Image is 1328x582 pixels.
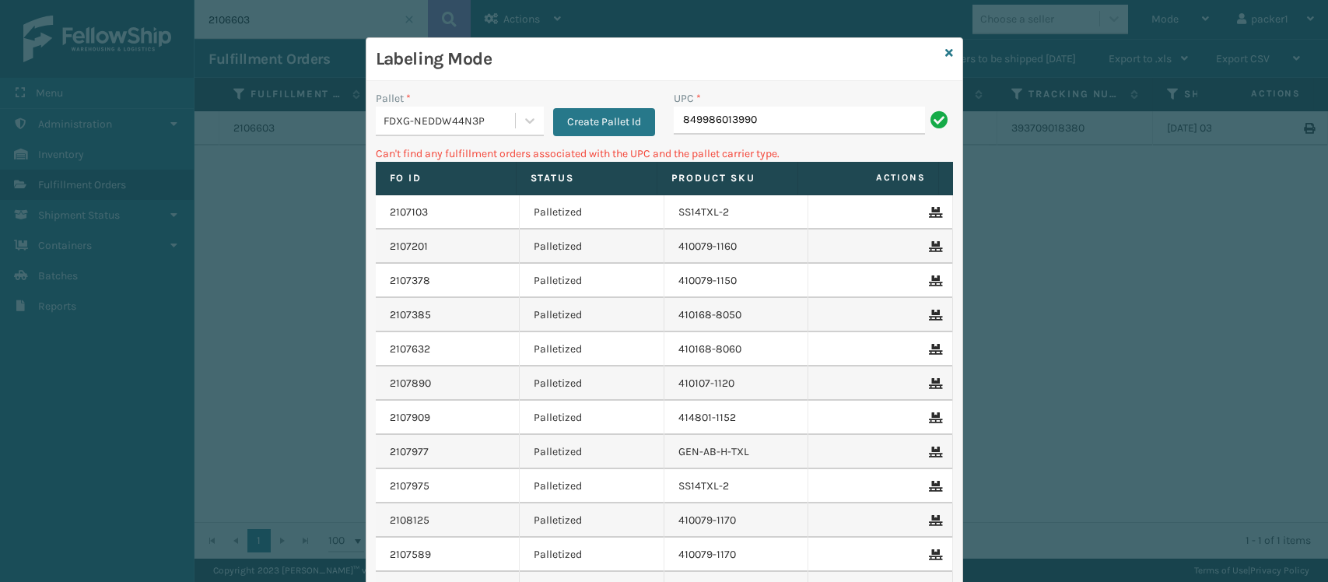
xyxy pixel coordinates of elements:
[664,264,809,298] td: 410079-1150
[664,195,809,230] td: SS14TXL-2
[384,113,517,129] div: FDXG-NEDDW44N3P
[929,344,938,355] i: Remove From Pallet
[376,90,411,107] label: Pallet
[664,503,809,538] td: 410079-1170
[520,401,664,435] td: Palletized
[664,230,809,264] td: 410079-1160
[390,547,431,563] a: 2107589
[664,401,809,435] td: 414801-1152
[929,378,938,389] i: Remove From Pallet
[390,307,431,323] a: 2107385
[390,239,428,254] a: 2107201
[390,513,429,528] a: 2108125
[520,366,664,401] td: Palletized
[929,310,938,321] i: Remove From Pallet
[929,481,938,492] i: Remove From Pallet
[929,549,938,560] i: Remove From Pallet
[531,171,643,185] label: Status
[520,332,664,366] td: Palletized
[664,469,809,503] td: SS14TXL-2
[929,275,938,286] i: Remove From Pallet
[520,298,664,332] td: Palletized
[390,205,428,220] a: 2107103
[520,195,664,230] td: Palletized
[390,444,429,460] a: 2107977
[553,108,655,136] button: Create Pallet Id
[929,207,938,218] i: Remove From Pallet
[390,479,429,494] a: 2107975
[520,503,664,538] td: Palletized
[390,171,502,185] label: Fo Id
[929,412,938,423] i: Remove From Pallet
[390,342,430,357] a: 2107632
[664,538,809,572] td: 410079-1170
[671,171,783,185] label: Product SKU
[664,366,809,401] td: 410107-1120
[929,515,938,526] i: Remove From Pallet
[376,145,953,162] p: Can't find any fulfillment orders associated with the UPC and the pallet carrier type.
[664,332,809,366] td: 410168-8060
[520,538,664,572] td: Palletized
[929,447,938,458] i: Remove From Pallet
[803,165,935,191] span: Actions
[390,410,430,426] a: 2107909
[674,90,701,107] label: UPC
[520,435,664,469] td: Palletized
[376,47,939,71] h3: Labeling Mode
[664,298,809,332] td: 410168-8050
[390,273,430,289] a: 2107378
[520,230,664,264] td: Palletized
[520,264,664,298] td: Palletized
[929,241,938,252] i: Remove From Pallet
[664,435,809,469] td: GEN-AB-H-TXL
[520,469,664,503] td: Palletized
[390,376,431,391] a: 2107890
